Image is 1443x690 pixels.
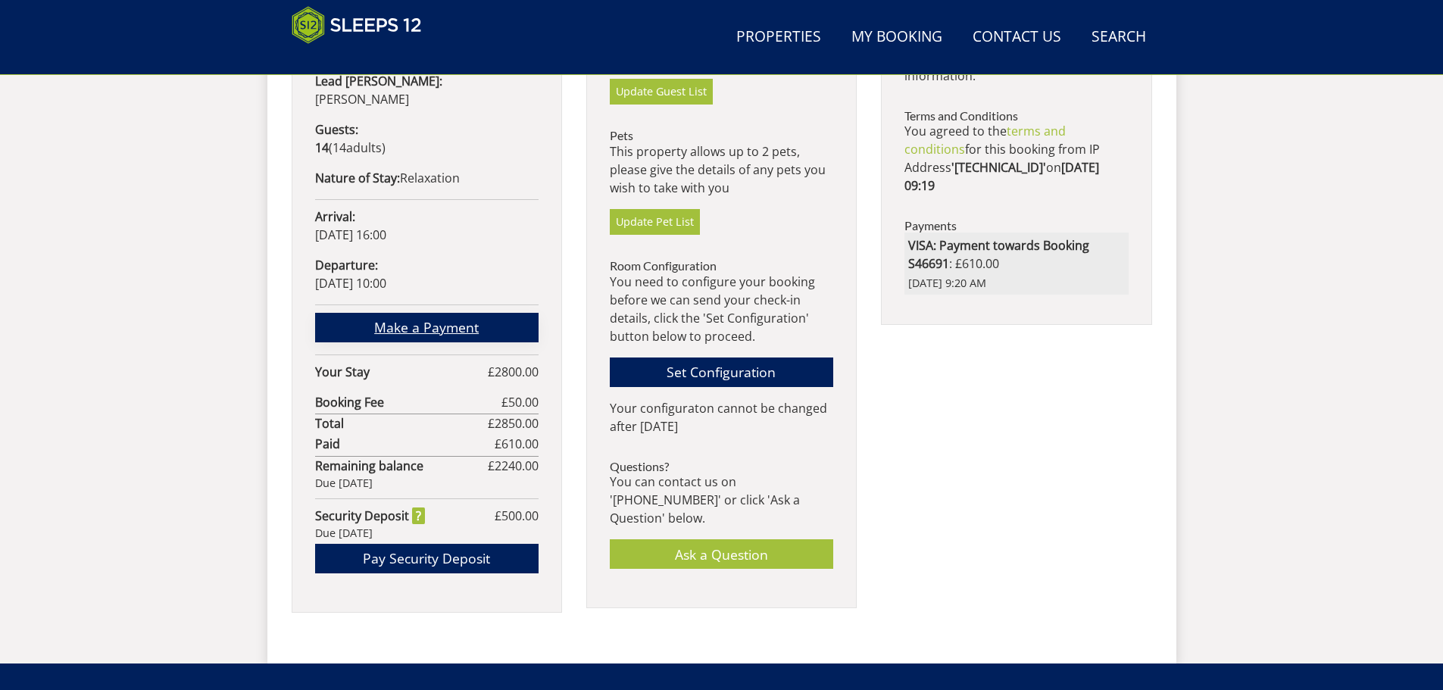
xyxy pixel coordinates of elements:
p: You agreed to the for this booking from IP Address on [904,122,1128,195]
p: [DATE] 16:00 [315,208,539,244]
h3: Room Configuration [610,259,833,273]
a: Contact Us [967,20,1067,55]
a: Set Configuration [610,357,833,387]
a: Make a Payment [315,313,539,342]
span: £ [488,414,539,432]
p: This property allows up to 2 pets, please give the details of any pets you wish to take with you [610,142,833,197]
span: 2800.00 [495,364,539,380]
div: Due [DATE] [315,475,539,492]
p: Relaxation [315,169,539,187]
a: My Booking [845,20,948,55]
strong: Booking Fee [315,393,501,411]
span: £ [495,507,539,525]
h3: Terms and Conditions [904,109,1128,123]
a: Update Guest List [610,79,713,105]
span: £ [501,393,539,411]
strong: Arrival: [315,208,355,225]
a: terms and conditions [904,123,1066,158]
span: s [376,139,382,156]
h3: Pets [610,129,833,142]
strong: VISA: Payment towards Booking S46691 [908,237,1089,272]
a: Properties [730,20,827,55]
h3: Questions? [610,460,833,473]
span: 500.00 [501,507,539,524]
span: [PERSON_NAME] [315,91,409,108]
p: [DATE] 10:00 [315,256,539,292]
span: £ [488,363,539,381]
p: Your configuraton cannot be changed after [DATE] [610,399,833,436]
span: 2850.00 [495,415,539,432]
iframe: Customer reviews powered by Trustpilot [284,53,443,66]
strong: Nature of Stay: [315,170,400,186]
a: Update Pet List [610,209,700,235]
strong: Departure: [315,257,378,273]
span: [DATE] 9:20 AM [908,275,1124,292]
div: Due [DATE] [315,525,539,542]
a: Search [1085,20,1152,55]
span: adult [333,139,382,156]
strong: [DATE] 09:19 [904,159,1099,194]
li: : £610.00 [904,233,1128,295]
span: ( ) [315,139,386,156]
strong: Your Stay [315,363,488,381]
span: 14 [333,139,346,156]
strong: Paid [315,435,495,453]
strong: Guests: [315,121,358,138]
span: £ [488,457,539,475]
strong: Security Deposit [315,507,425,525]
strong: Total [315,414,488,432]
span: 2240.00 [495,457,539,474]
a: Ask a Question [610,539,833,569]
a: Pay Security Deposit [315,544,539,573]
span: 50.00 [508,394,539,411]
p: You can contact us on '[PHONE_NUMBER]' or click 'Ask a Question' below. [610,473,833,527]
p: You need to configure your booking before we can send your check-in details, click the 'Set Confi... [610,273,833,345]
img: Sleeps 12 [292,6,422,44]
strong: 14 [315,139,329,156]
span: £ [495,435,539,453]
strong: Lead [PERSON_NAME]: [315,73,442,89]
h3: Payments [904,219,1128,233]
strong: Remaining balance [315,457,488,475]
strong: '[TECHNICAL_ID]' [951,159,1046,176]
span: 610.00 [501,436,539,452]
